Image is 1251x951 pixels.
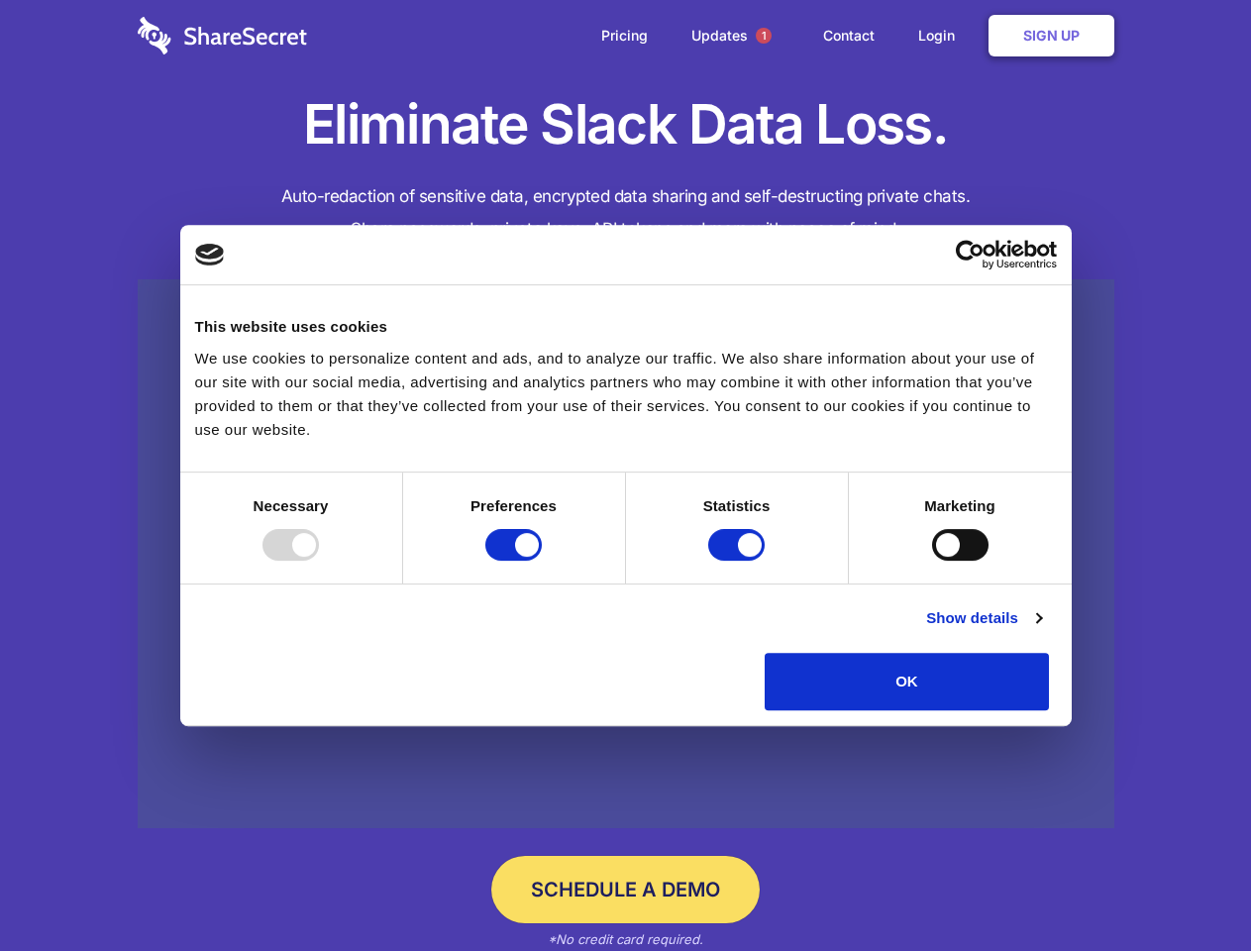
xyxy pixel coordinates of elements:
strong: Necessary [254,497,329,514]
a: Schedule a Demo [491,856,760,923]
a: Usercentrics Cookiebot - opens in a new window [884,240,1057,269]
em: *No credit card required. [548,931,703,947]
a: Pricing [581,5,668,66]
div: We use cookies to personalize content and ads, and to analyze our traffic. We also share informat... [195,347,1057,442]
a: Wistia video thumbnail [138,279,1114,829]
img: logo [195,244,225,265]
strong: Preferences [470,497,557,514]
span: 1 [756,28,772,44]
a: Show details [926,606,1041,630]
h1: Eliminate Slack Data Loss. [138,89,1114,160]
h4: Auto-redaction of sensitive data, encrypted data sharing and self-destructing private chats. Shar... [138,180,1114,246]
a: Contact [803,5,894,66]
div: This website uses cookies [195,315,1057,339]
button: OK [765,653,1049,710]
a: Sign Up [989,15,1114,56]
strong: Statistics [703,497,771,514]
img: logo-wordmark-white-trans-d4663122ce5f474addd5e946df7df03e33cb6a1c49d2221995e7729f52c070b2.svg [138,17,307,54]
strong: Marketing [924,497,995,514]
a: Login [898,5,985,66]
